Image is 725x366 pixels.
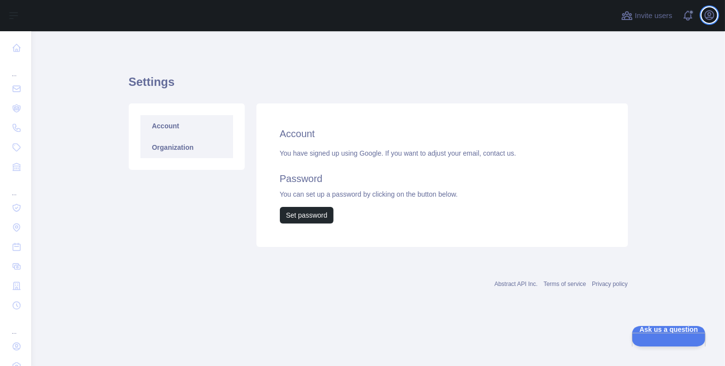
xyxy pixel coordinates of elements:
[592,281,627,287] a: Privacy policy
[8,178,23,197] div: ...
[280,172,605,185] h2: Password
[8,59,23,78] div: ...
[494,281,538,287] a: Abstract API Inc.
[8,316,23,336] div: ...
[140,115,233,137] a: Account
[619,8,674,23] button: Invite users
[280,207,334,224] button: Set password
[129,74,628,98] h1: Settings
[280,148,605,224] div: You have signed up using Google. If you want to adjust your email, You can set up a password by c...
[632,326,705,346] iframe: Help Scout Beacon - Open
[544,281,586,287] a: Terms of service
[483,149,516,157] a: contact us.
[280,127,605,141] h2: Account
[635,10,672,21] span: Invite users
[140,137,233,158] a: Organization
